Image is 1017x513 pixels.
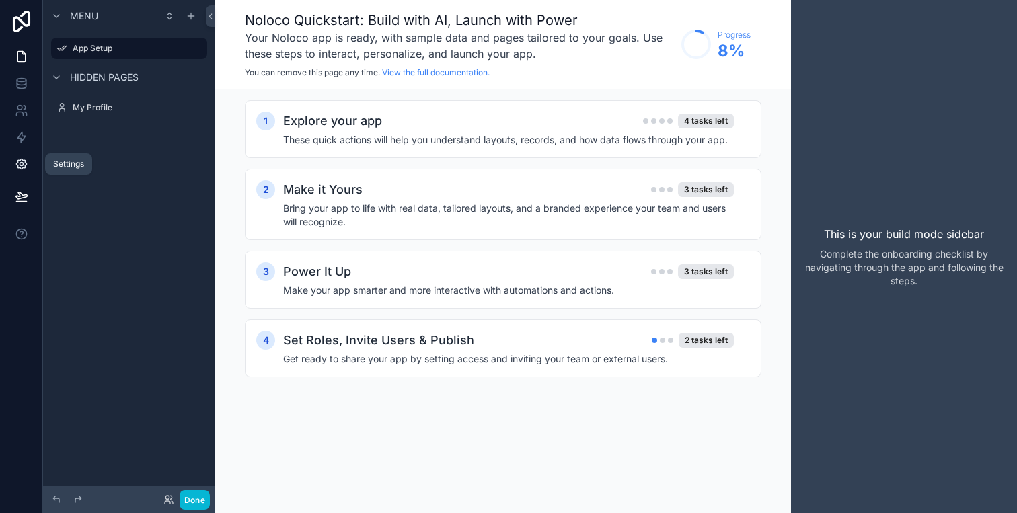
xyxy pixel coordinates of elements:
[70,9,98,23] span: Menu
[53,159,84,169] div: Settings
[802,247,1006,288] p: Complete the onboarding checklist by navigating through the app and following the steps.
[718,40,751,62] span: 8 %
[382,67,490,77] a: View the full documentation.
[73,43,199,54] label: App Setup
[824,226,984,242] p: This is your build mode sidebar
[70,71,139,84] span: Hidden pages
[180,490,210,510] button: Done
[73,102,204,113] label: My Profile
[51,97,207,118] a: My Profile
[51,38,207,59] a: App Setup
[718,30,751,40] span: Progress
[245,30,675,62] h3: Your Noloco app is ready, with sample data and pages tailored to your goals. Use these steps to i...
[245,67,380,77] span: You can remove this page any time.
[245,11,675,30] h1: Noloco Quickstart: Build with AI, Launch with Power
